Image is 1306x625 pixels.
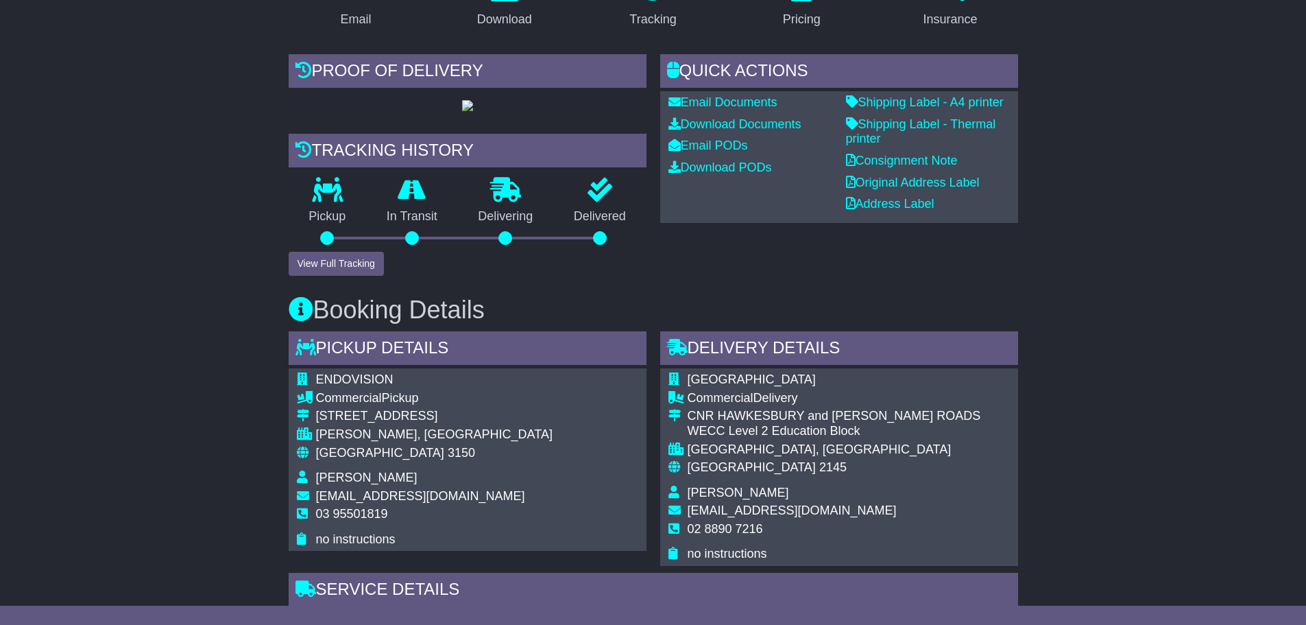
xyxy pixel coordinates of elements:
span: [GEOGRAPHIC_DATA] [316,446,444,460]
div: Service Details [289,573,1018,610]
button: View Full Tracking [289,252,384,276]
div: Tracking history [289,134,646,171]
span: [EMAIL_ADDRESS][DOMAIN_NAME] [688,504,897,517]
span: [GEOGRAPHIC_DATA] [688,460,816,474]
a: Email PODs [668,139,748,152]
div: Delivery [688,391,981,406]
span: no instructions [316,532,396,546]
div: Download [477,10,532,29]
a: Email Documents [668,95,777,109]
div: [PERSON_NAME], [GEOGRAPHIC_DATA] [316,427,553,443]
span: 02 8890 7216 [688,522,763,536]
h3: Booking Details [289,296,1018,324]
span: [EMAIL_ADDRESS][DOMAIN_NAME] [316,489,525,503]
a: Original Address Label [846,176,980,189]
span: 03 95501819 [316,507,388,521]
a: Shipping Label - Thermal printer [846,117,996,146]
p: In Transit [366,209,458,224]
div: WECC Level 2 Education Block [688,424,981,439]
div: Tracking [629,10,676,29]
p: Delivering [458,209,554,224]
div: Pickup Details [289,331,646,368]
div: CNR HAWKESBURY and [PERSON_NAME] ROADS [688,409,981,424]
span: Commercial [688,391,753,405]
p: Delivered [553,209,646,224]
div: Pricing [783,10,821,29]
span: [PERSON_NAME] [316,471,418,484]
a: Shipping Label - A4 printer [846,95,1004,109]
img: GetPodImage [462,100,473,111]
span: [GEOGRAPHIC_DATA] [688,373,816,386]
div: [STREET_ADDRESS] [316,409,553,424]
div: Email [340,10,371,29]
div: Quick Actions [660,54,1018,91]
span: 3150 [448,446,475,460]
div: Proof of Delivery [289,54,646,91]
span: 2145 [819,460,847,474]
a: Address Label [846,197,934,211]
span: [PERSON_NAME] [688,486,789,499]
span: ENDOVISION [316,373,394,386]
span: no instructions [688,547,767,561]
a: Consignment Note [846,154,958,167]
span: Commercial [316,391,382,405]
a: Download PODs [668,161,772,174]
div: [GEOGRAPHIC_DATA], [GEOGRAPHIC_DATA] [688,443,981,458]
div: Delivery Details [660,331,1018,368]
div: Pickup [316,391,553,406]
div: Insurance [923,10,978,29]
p: Pickup [289,209,367,224]
a: Download Documents [668,117,801,131]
